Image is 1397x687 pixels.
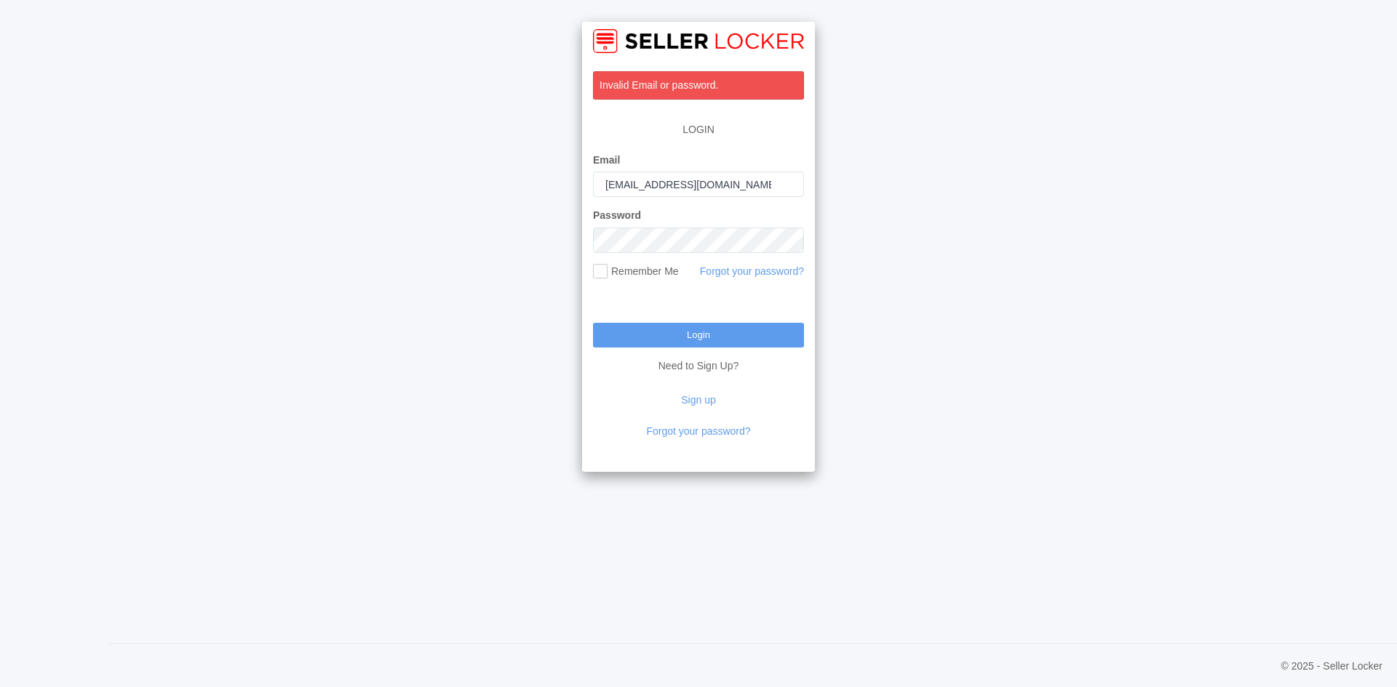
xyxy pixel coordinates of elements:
a: Forgot your password? [700,265,804,277]
label: Remember Me [593,264,679,279]
span: Invalid Email or password. [600,79,718,91]
input: Login [593,323,804,347]
label: Password [593,208,641,223]
label: Email [593,153,620,168]
a: Forgot your password? [646,425,750,437]
p: Need to Sign Up? [593,347,804,374]
img: Image [593,29,804,53]
p: LOGIN [593,115,804,145]
a: Sign up [681,394,715,406]
span: © 2025 - Seller Locker [1281,659,1383,674]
